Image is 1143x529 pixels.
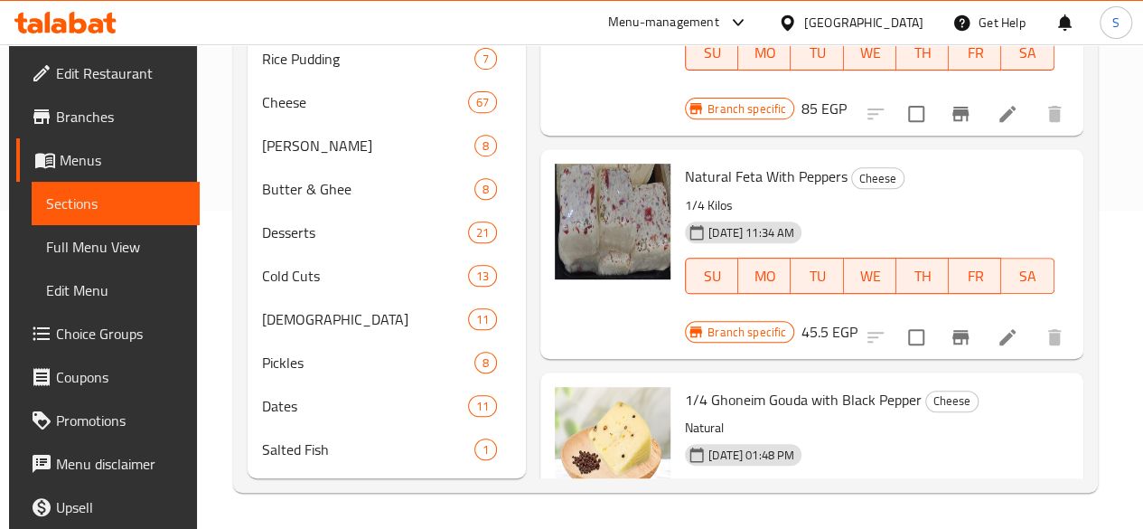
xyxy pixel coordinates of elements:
[798,263,836,289] span: TU
[474,48,497,70] div: items
[248,124,526,167] div: [PERSON_NAME]8
[925,391,979,412] div: Cheese
[474,178,497,200] div: items
[949,34,1001,71] button: FR
[262,91,468,113] span: Cheese
[474,352,497,373] div: items
[804,13,923,33] div: [GEOGRAPHIC_DATA]
[248,341,526,384] div: Pickles8
[1112,13,1120,33] span: S
[700,324,793,341] span: Branch specific
[469,311,496,328] span: 11
[56,366,185,388] span: Coupons
[248,167,526,211] div: Butter & Ghee8
[608,12,719,33] div: Menu-management
[46,279,185,301] span: Edit Menu
[16,312,200,355] a: Choice Groups
[685,163,848,190] span: Natural Feta With Peppers
[16,442,200,486] a: Menu disclaimer
[262,222,468,243] span: Desserts
[16,52,200,95] a: Edit Restaurant
[32,225,200,269] a: Full Menu View
[469,268,496,285] span: 13
[475,441,496,458] span: 1
[896,258,949,294] button: TH
[1001,34,1054,71] button: SA
[897,318,935,356] span: Select to update
[738,258,791,294] button: MO
[700,100,793,118] span: Branch specific
[468,91,497,113] div: items
[896,34,949,71] button: TH
[262,48,474,70] span: Rice Pudding
[56,106,185,128] span: Branches
[56,410,185,431] span: Promotions
[956,263,994,289] span: FR
[1033,92,1076,136] button: delete
[851,40,889,66] span: WE
[939,92,982,136] button: Branch-specific-item
[475,181,496,198] span: 8
[1033,316,1076,359] button: delete
[745,263,783,289] span: MO
[56,323,185,345] span: Choice Groups
[851,263,889,289] span: WE
[474,135,497,156] div: items
[844,34,896,71] button: WE
[16,399,200,442] a: Promotions
[16,355,200,399] a: Coupons
[262,178,474,200] span: Butter & Ghee
[248,254,526,298] div: Cold Cuts13
[852,168,904,189] span: Cheese
[904,40,942,66] span: TH
[926,391,978,411] span: Cheese
[904,263,942,289] span: TH
[248,384,526,428] div: Dates11
[693,263,731,289] span: SU
[468,222,497,243] div: items
[248,298,526,341] div: [DEMOGRAPHIC_DATA]11
[475,354,496,372] span: 8
[693,40,731,66] span: SU
[469,398,496,415] span: 11
[1008,263,1046,289] span: SA
[248,211,526,254] div: Desserts21
[32,269,200,312] a: Edit Menu
[16,138,200,182] a: Menus
[685,258,738,294] button: SU
[32,182,200,225] a: Sections
[262,439,474,460] span: Salted Fish
[468,395,497,417] div: items
[798,40,836,66] span: TU
[701,224,801,241] span: [DATE] 11:34 AM
[685,417,1054,439] p: Natural
[469,94,496,111] span: 67
[844,258,896,294] button: WE
[997,326,1018,348] a: Edit menu item
[1001,258,1054,294] button: SA
[262,308,468,330] div: Halawa
[474,439,497,460] div: items
[16,95,200,138] a: Branches
[791,258,843,294] button: TU
[262,135,474,156] div: Ghoneim Yoghurt
[475,51,496,68] span: 7
[555,387,670,503] img: 1/4 Ghoneim Gouda with Black Pepper
[468,265,497,287] div: items
[949,258,1001,294] button: FR
[262,395,468,417] span: Dates
[56,62,185,84] span: Edit Restaurant
[262,352,474,373] span: Pickles
[745,40,783,66] span: MO
[469,224,496,241] span: 21
[791,34,843,71] button: TU
[997,103,1018,125] a: Edit menu item
[262,135,474,156] span: [PERSON_NAME]
[262,265,468,287] span: Cold Cuts
[46,236,185,258] span: Full Menu View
